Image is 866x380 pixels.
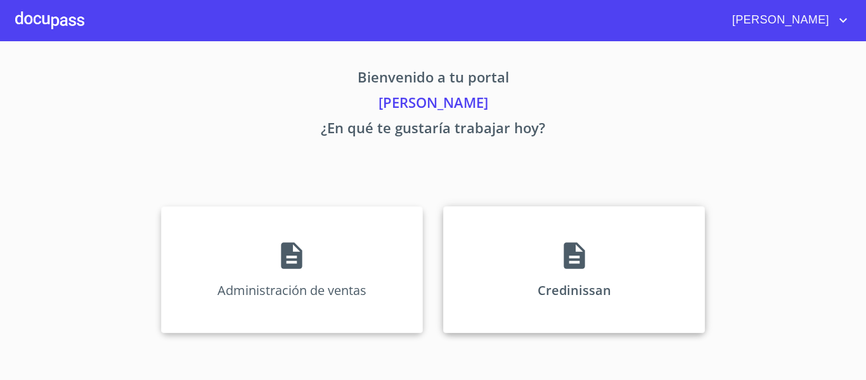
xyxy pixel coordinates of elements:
p: Bienvenido a tu portal [42,67,824,92]
button: account of current user [723,10,851,30]
p: ¿En qué te gustaría trabajar hoy? [42,117,824,143]
span: [PERSON_NAME] [723,10,836,30]
p: [PERSON_NAME] [42,92,824,117]
p: Administración de ventas [217,282,366,299]
p: Credinissan [538,282,611,299]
